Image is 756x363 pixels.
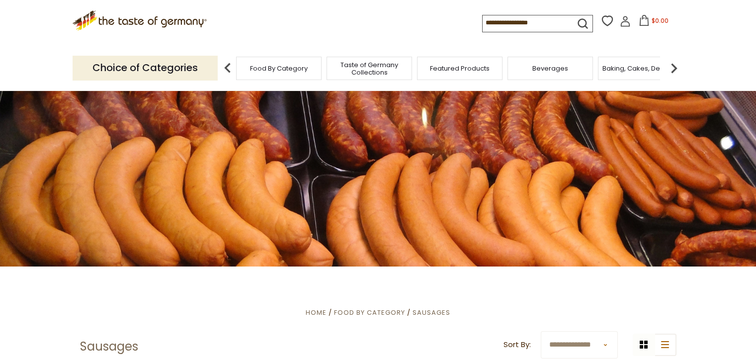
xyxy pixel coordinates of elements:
[430,65,490,72] a: Featured Products
[330,61,409,76] a: Taste of Germany Collections
[413,308,450,317] a: Sausages
[664,58,684,78] img: next arrow
[633,15,675,30] button: $0.00
[218,58,238,78] img: previous arrow
[250,65,308,72] a: Food By Category
[80,339,138,354] h1: Sausages
[306,308,327,317] a: Home
[504,339,531,351] label: Sort By:
[652,16,669,25] span: $0.00
[532,65,568,72] a: Beverages
[602,65,679,72] a: Baking, Cakes, Desserts
[73,56,218,80] p: Choice of Categories
[334,308,405,317] a: Food By Category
